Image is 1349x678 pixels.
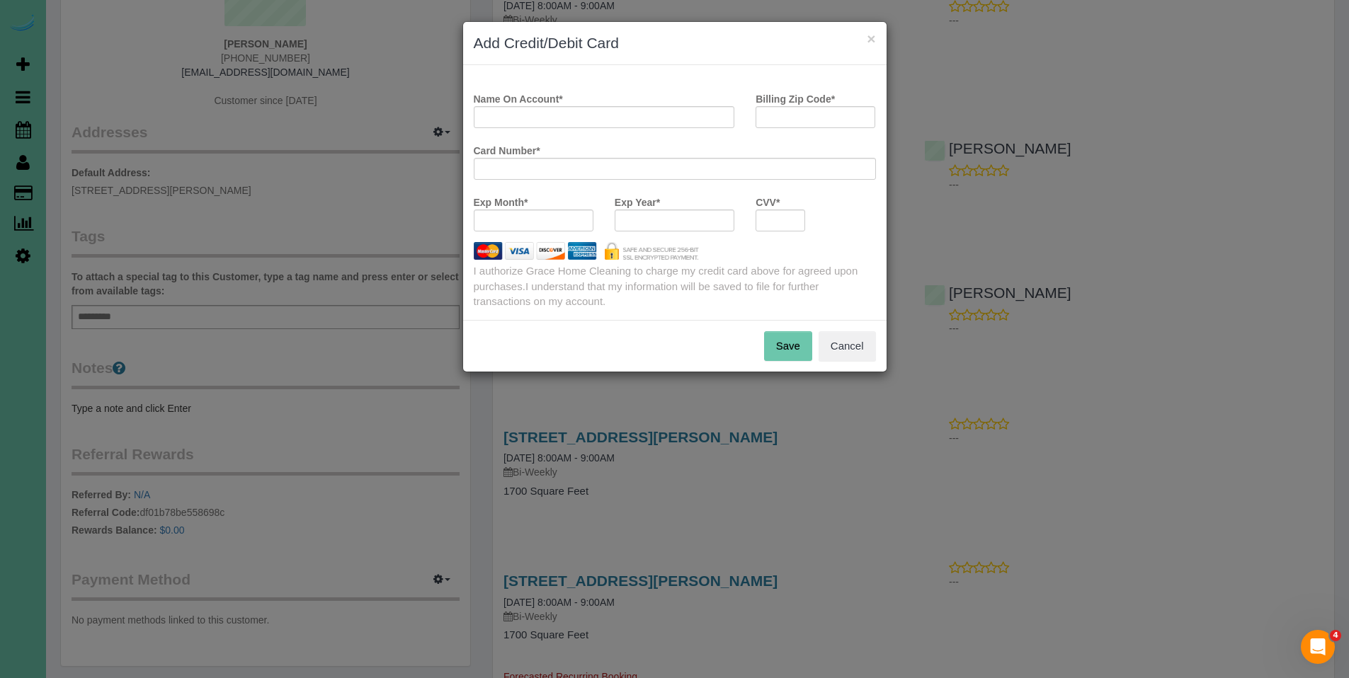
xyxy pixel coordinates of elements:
[474,33,876,54] h3: Add Credit/Debit Card
[474,190,528,209] label: Exp Month
[463,242,710,260] img: credit cards
[756,190,780,209] label: CVV
[764,331,812,361] button: Save
[474,280,819,307] span: I understand that my information will be saved to file for further transactions on my account.
[819,331,876,361] button: Cancel
[1301,630,1335,664] iframe: Intercom live chat
[867,31,875,46] button: ×
[474,139,540,158] label: Card Number
[463,263,887,309] div: I authorize Grace Home Cleaning to charge my credit card above for agreed upon purchases.
[756,87,835,106] label: Billing Zip Code
[1330,630,1341,641] span: 4
[615,190,660,209] label: Exp Year
[474,87,563,106] label: Name On Account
